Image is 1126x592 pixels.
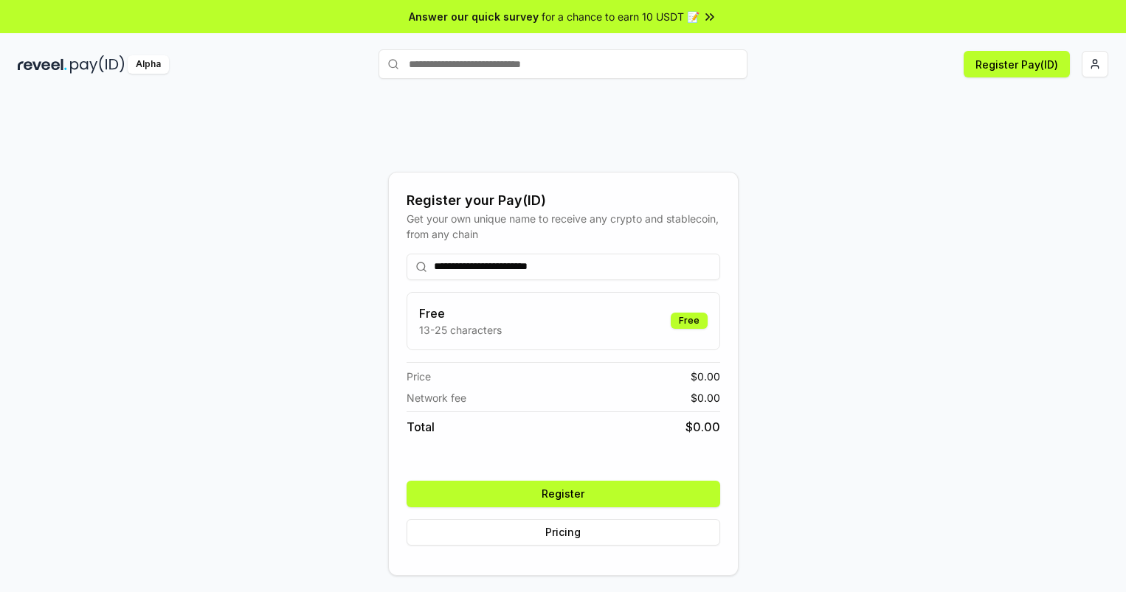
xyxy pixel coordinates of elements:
[128,55,169,74] div: Alpha
[419,304,502,322] h3: Free
[70,55,125,74] img: pay_id
[685,418,720,436] span: $ 0.00
[671,313,708,329] div: Free
[407,519,720,546] button: Pricing
[407,390,466,405] span: Network fee
[409,9,539,24] span: Answer our quick survey
[691,390,720,405] span: $ 0.00
[407,418,435,436] span: Total
[407,190,720,211] div: Register your Pay(ID)
[542,9,700,24] span: for a chance to earn 10 USDT 📝
[407,369,431,384] span: Price
[964,51,1070,77] button: Register Pay(ID)
[18,55,67,74] img: reveel_dark
[691,369,720,384] span: $ 0.00
[419,322,502,338] p: 13-25 characters
[407,481,720,507] button: Register
[407,211,720,242] div: Get your own unique name to receive any crypto and stablecoin, from any chain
